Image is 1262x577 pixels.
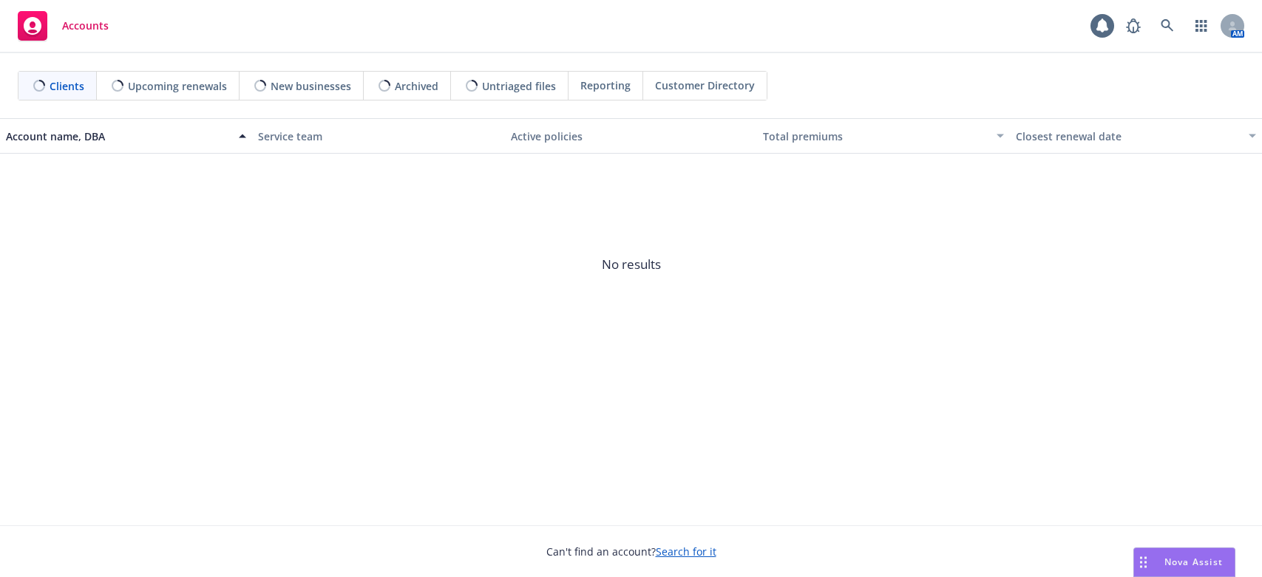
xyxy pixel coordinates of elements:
span: Archived [395,78,438,94]
span: Customer Directory [655,78,755,93]
span: Nova Assist [1164,556,1223,568]
button: Closest renewal date [1010,118,1262,154]
a: Accounts [12,5,115,47]
div: Service team [258,129,498,144]
a: Search [1153,11,1182,41]
span: Can't find an account? [546,544,716,559]
button: Active policies [505,118,757,154]
div: Closest renewal date [1016,129,1240,144]
span: Clients [50,78,84,94]
a: Switch app [1187,11,1216,41]
button: Service team [252,118,504,154]
button: Nova Assist [1133,547,1235,577]
span: Untriaged files [482,78,556,94]
a: Search for it [656,544,716,559]
span: New businesses [271,78,351,94]
span: Accounts [62,20,109,32]
span: Upcoming renewals [128,78,227,94]
a: Report a Bug [1119,11,1148,41]
div: Account name, DBA [6,129,230,144]
button: Total premiums [757,118,1009,154]
div: Drag to move [1134,548,1153,576]
span: Reporting [580,78,631,93]
div: Total premiums [763,129,987,144]
div: Active policies [511,129,751,144]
